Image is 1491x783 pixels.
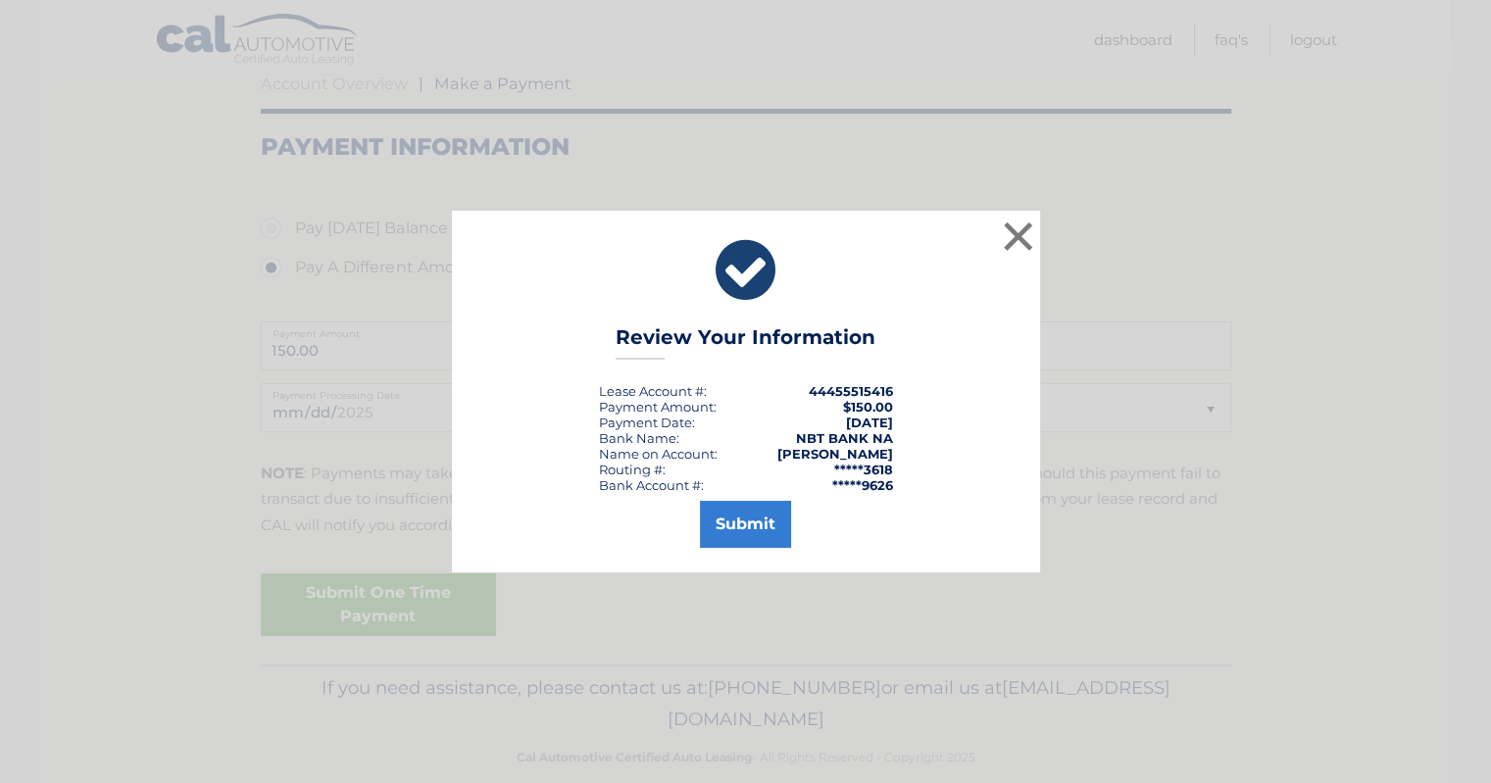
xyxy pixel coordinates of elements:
div: Name on Account: [599,446,718,462]
span: Payment Date [599,415,692,430]
div: Routing #: [599,462,666,477]
div: Payment Amount: [599,399,717,415]
h3: Review Your Information [616,325,875,360]
strong: 44455515416 [809,383,893,399]
div: Lease Account #: [599,383,707,399]
strong: [PERSON_NAME] [777,446,893,462]
div: Bank Name: [599,430,679,446]
span: $150.00 [843,399,893,415]
strong: NBT BANK NA [796,430,893,446]
div: : [599,415,695,430]
button: × [999,217,1038,256]
span: [DATE] [846,415,893,430]
div: Bank Account #: [599,477,704,493]
button: Submit [700,501,791,548]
